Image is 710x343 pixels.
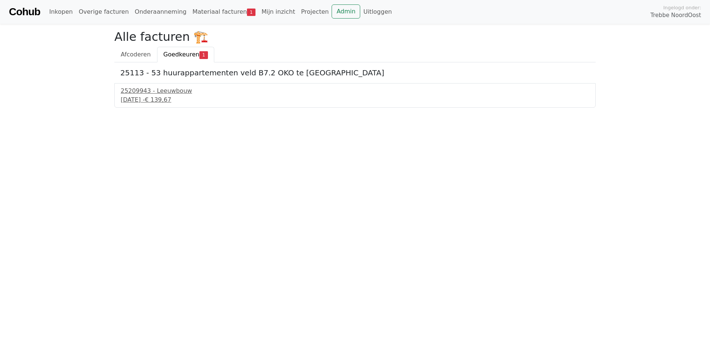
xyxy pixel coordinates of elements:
[121,86,589,104] a: 25209943 - Leeuwbouw[DATE] -€ 139,67
[145,96,171,103] span: € 139,67
[189,4,258,19] a: Materiaal facturen1
[163,51,199,58] span: Goedkeuren
[258,4,298,19] a: Mijn inzicht
[76,4,132,19] a: Overige facturen
[651,11,701,20] span: Trebbe NoordOost
[114,47,157,62] a: Afcoderen
[120,68,590,77] h5: 25113 - 53 huurappartementen veld B7.2 OKO te [GEOGRAPHIC_DATA]
[199,51,208,59] span: 1
[114,30,596,44] h2: Alle facturen 🏗️
[132,4,189,19] a: Onderaanneming
[157,47,214,62] a: Goedkeuren1
[332,4,360,19] a: Admin
[9,3,40,21] a: Cohub
[121,95,589,104] div: [DATE] -
[360,4,395,19] a: Uitloggen
[121,51,151,58] span: Afcoderen
[121,86,589,95] div: 25209943 - Leeuwbouw
[46,4,75,19] a: Inkopen
[247,9,255,16] span: 1
[298,4,332,19] a: Projecten
[663,4,701,11] span: Ingelogd onder:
